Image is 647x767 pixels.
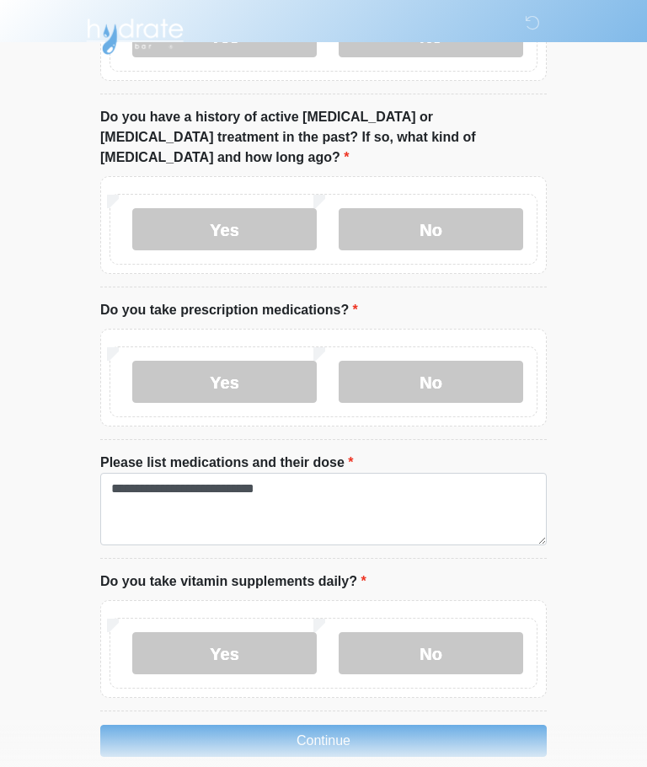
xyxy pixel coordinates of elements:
label: No [339,208,523,250]
img: Hydrate IV Bar - Arcadia Logo [83,13,186,56]
label: Yes [132,361,317,403]
label: No [339,632,523,674]
label: Do you take vitamin supplements daily? [100,571,366,592]
label: No [339,361,523,403]
label: Please list medications and their dose [100,453,354,473]
button: Continue [100,725,547,757]
label: Yes [132,208,317,250]
label: Yes [132,632,317,674]
label: Do you have a history of active [MEDICAL_DATA] or [MEDICAL_DATA] treatment in the past? If so, wh... [100,107,547,168]
label: Do you take prescription medications? [100,300,358,320]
